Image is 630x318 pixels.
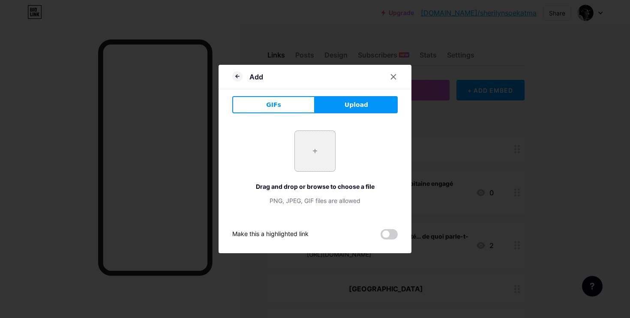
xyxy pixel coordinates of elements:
div: Add [249,72,263,82]
button: GIFs [232,96,315,113]
div: PNG, JPEG, GIF files are allowed [232,196,398,205]
span: GIFs [266,100,281,109]
div: Make this a highlighted link [232,229,309,239]
div: Drag and drop or browse to choose a file [232,182,398,191]
button: Upload [315,96,398,113]
span: Upload [345,100,368,109]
